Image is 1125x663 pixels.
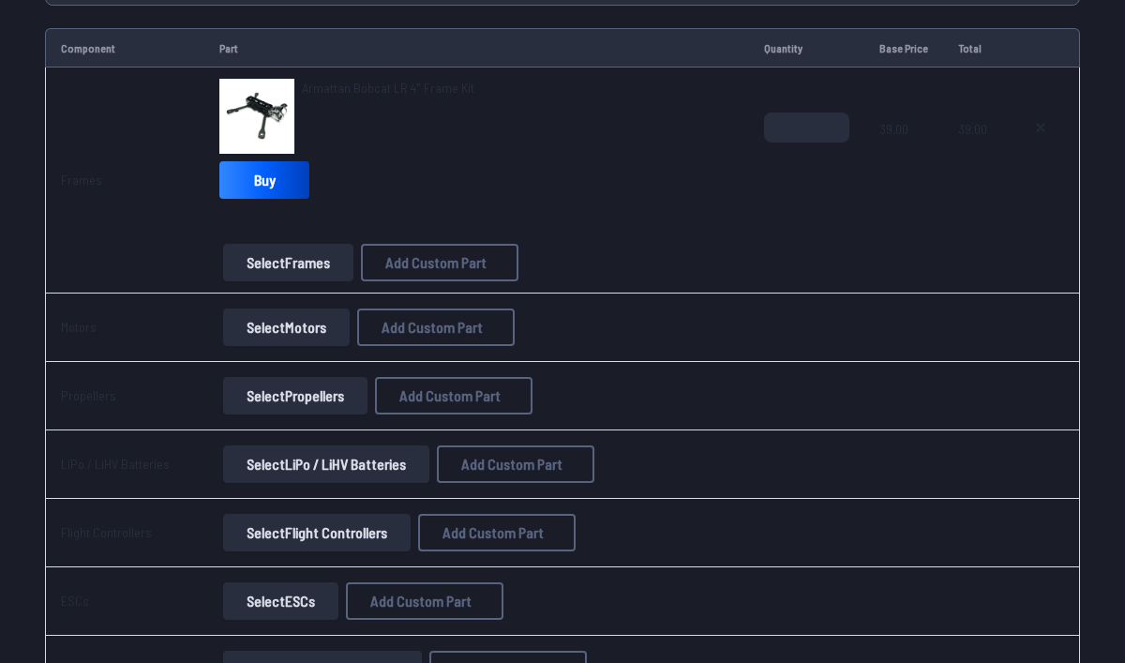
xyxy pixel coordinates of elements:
a: Motors [61,319,97,335]
a: SelectLiPo / LiHV Batteries [219,445,433,483]
span: Add Custom Part [370,594,472,609]
a: Armattan Bobcat LR 4" Frame Kit [302,79,474,98]
span: 39.00 [879,113,928,203]
button: SelectMotors [223,309,350,346]
span: Add Custom Part [385,255,487,270]
span: Armattan Bobcat LR 4" Frame Kit [302,80,474,96]
img: image [219,79,294,154]
button: Add Custom Part [346,582,503,620]
button: Add Custom Part [437,445,594,483]
a: SelectFrames [219,244,357,281]
a: Frames [61,172,102,188]
span: Add Custom Part [461,457,562,472]
span: Add Custom Part [442,525,544,540]
td: Quantity [749,28,864,68]
button: SelectESCs [223,582,338,620]
a: Flight Controllers [61,524,152,540]
a: SelectMotors [219,309,353,346]
button: SelectLiPo / LiHV Batteries [223,445,429,483]
a: ESCs [61,593,89,609]
button: SelectFlight Controllers [223,514,411,551]
button: Add Custom Part [375,377,532,414]
span: Add Custom Part [399,388,501,403]
td: Base Price [864,28,943,68]
a: Buy [219,161,309,199]
td: Component [45,28,204,68]
button: SelectFrames [223,244,353,281]
button: Add Custom Part [361,244,518,281]
a: SelectFlight Controllers [219,514,414,551]
button: Add Custom Part [418,514,576,551]
a: LiPo / LiHV Batteries [61,456,170,472]
a: SelectPropellers [219,377,371,414]
a: SelectESCs [219,582,342,620]
button: SelectPropellers [223,377,367,414]
a: Propellers [61,387,116,403]
td: Total [943,28,1002,68]
span: Add Custom Part [382,320,483,335]
button: Add Custom Part [357,309,515,346]
span: 39.00 [958,113,987,203]
td: Part [204,28,748,68]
